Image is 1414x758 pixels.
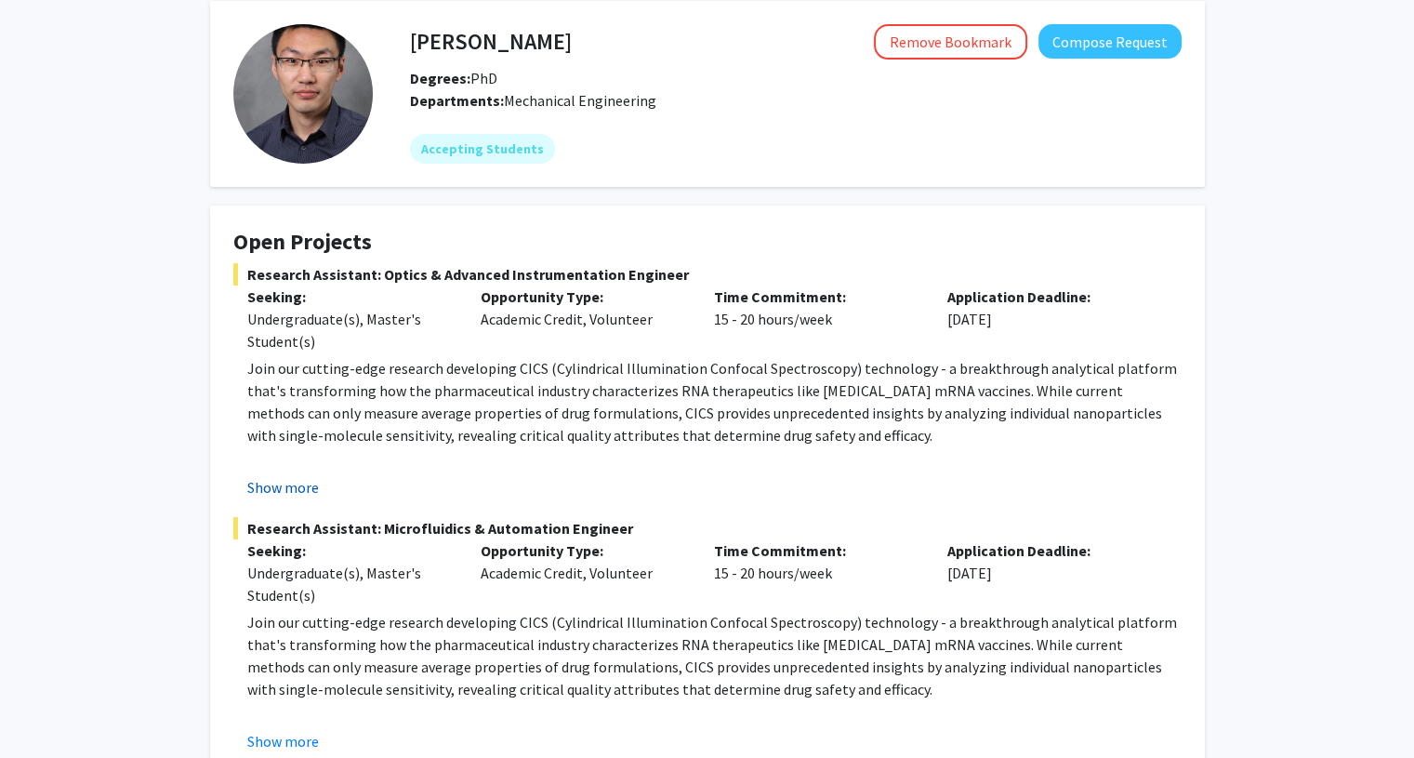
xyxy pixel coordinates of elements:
[247,611,1182,700] p: Join our cutting-edge research developing CICS (Cylindrical Illumination Confocal Spectroscopy) t...
[233,24,373,164] img: Profile Picture
[467,286,700,352] div: Academic Credit, Volunteer
[14,674,79,744] iframe: Chat
[247,286,453,308] p: Seeking:
[1038,24,1182,59] button: Compose Request to Sixuan Li
[504,91,656,110] span: Mechanical Engineering
[714,286,919,308] p: Time Commitment:
[247,476,319,499] button: Show more
[233,263,1182,286] span: Research Assistant: Optics & Advanced Instrumentation Engineer
[410,69,497,87] span: PhD
[700,539,933,606] div: 15 - 20 hours/week
[481,286,686,308] p: Opportunity Type:
[247,357,1182,446] p: Join our cutting-edge research developing CICS (Cylindrical Illumination Confocal Spectroscopy) t...
[247,562,453,606] div: Undergraduate(s), Master's Student(s)
[874,24,1027,60] button: Remove Bookmark
[247,539,453,562] p: Seeking:
[481,539,686,562] p: Opportunity Type:
[247,730,319,752] button: Show more
[233,517,1182,539] span: Research Assistant: Microfluidics & Automation Engineer
[410,91,504,110] b: Departments:
[700,286,933,352] div: 15 - 20 hours/week
[247,308,453,352] div: Undergraduate(s), Master's Student(s)
[933,286,1167,352] div: [DATE]
[933,539,1167,606] div: [DATE]
[410,134,555,164] mat-chip: Accepting Students
[947,286,1153,308] p: Application Deadline:
[714,539,919,562] p: Time Commitment:
[233,229,1182,256] h4: Open Projects
[467,539,700,606] div: Academic Credit, Volunteer
[410,24,572,59] h4: [PERSON_NAME]
[947,539,1153,562] p: Application Deadline:
[410,69,470,87] b: Degrees:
